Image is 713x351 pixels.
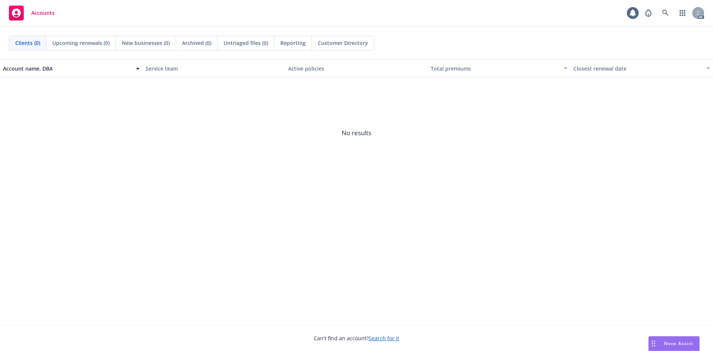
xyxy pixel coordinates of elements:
div: Total premiums [431,65,559,72]
div: Account name, DBA [3,65,131,72]
a: Report a Bug [641,6,656,20]
button: Nova Assist [648,336,700,351]
div: Service team [146,65,282,72]
span: Accounts [31,10,55,16]
button: Total premiums [428,59,570,77]
a: Search for it [369,335,399,342]
a: Accounts [6,3,58,23]
div: Closest renewal date [573,65,702,72]
a: Switch app [675,6,690,20]
span: Nova Assist [664,340,693,347]
button: Closest renewal date [570,59,713,77]
div: Drag to move [649,337,658,351]
span: Upcoming renewals (0) [52,39,110,47]
span: Archived (0) [182,39,211,47]
span: New businesses (0) [122,39,170,47]
span: Clients (0) [15,39,40,47]
button: Active policies [285,59,428,77]
div: Active policies [288,65,425,72]
a: Search [658,6,673,20]
button: Service team [143,59,285,77]
span: Customer Directory [318,39,368,47]
span: Untriaged files (0) [224,39,268,47]
span: Reporting [280,39,306,47]
span: Can't find an account? [314,334,399,342]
